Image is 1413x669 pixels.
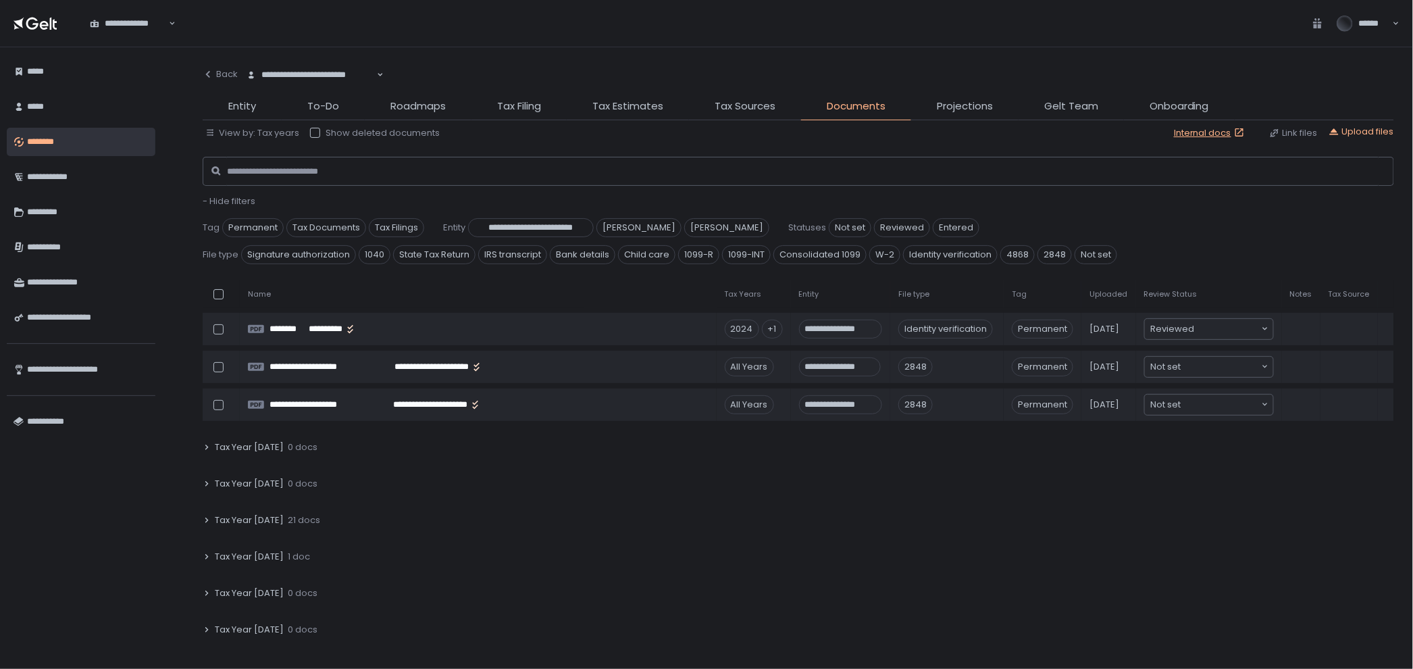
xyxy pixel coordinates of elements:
span: Tax Year [DATE] [215,624,284,636]
span: State Tax Return [393,245,476,264]
span: Onboarding [1150,99,1209,114]
span: Tax Estimates [592,99,663,114]
div: 2848 [898,357,933,376]
span: Identity verification [903,245,998,264]
span: 21 docs [288,514,320,526]
span: Entity [799,289,819,299]
span: Entity [443,222,465,234]
span: Tax Year [DATE] [215,587,284,599]
span: Name [248,289,271,299]
span: Tax Year [DATE] [215,514,284,526]
span: [PERSON_NAME] [684,218,769,237]
div: Search for option [81,9,176,37]
div: Back [203,68,238,80]
span: Not set [1151,398,1181,412]
span: Reviewed [1151,322,1195,336]
input: Search for option [1181,360,1260,374]
span: Entity [228,99,256,114]
span: 0 docs [288,587,317,599]
input: Search for option [1181,398,1260,412]
span: 1 doc [288,551,310,563]
span: [DATE] [1089,323,1119,335]
span: Tax Documents [286,218,366,237]
div: 2024 [725,320,759,339]
span: Child care [618,245,675,264]
input: Search for option [1195,322,1260,336]
div: Identity verification [898,320,993,339]
span: Not set [1075,245,1117,264]
button: Link files [1269,127,1318,139]
span: Consolidated 1099 [773,245,867,264]
span: Notes [1290,289,1312,299]
div: Search for option [1145,395,1273,415]
span: [PERSON_NAME] [596,218,682,237]
span: 0 docs [288,478,317,490]
button: View by: Tax years [205,127,299,139]
span: Tax Sources [715,99,775,114]
span: Permanent [1012,357,1073,376]
span: To-Do [307,99,339,114]
span: Tax Filing [497,99,541,114]
div: All Years [725,395,774,414]
input: Search for option [375,68,376,82]
span: Permanent [1012,320,1073,339]
span: Review Status [1144,289,1198,299]
span: Tax Year [DATE] [215,478,284,490]
span: 1040 [359,245,390,264]
span: Uploaded [1089,289,1127,299]
span: Tax Year [DATE] [215,441,284,453]
span: Permanent [1012,395,1073,414]
span: [DATE] [1089,399,1119,411]
span: Statuses [788,222,826,234]
span: Tax Filings [369,218,424,237]
button: Upload files [1329,126,1394,138]
span: Reviewed [874,218,930,237]
div: All Years [725,357,774,376]
span: 0 docs [288,441,317,453]
span: Gelt Team [1044,99,1098,114]
span: Tax Source [1329,289,1370,299]
div: Search for option [1145,357,1273,377]
button: Back [203,61,238,88]
div: Search for option [1145,319,1273,339]
span: Bank details [550,245,615,264]
span: 0 docs [288,624,317,636]
span: 1099-R [678,245,719,264]
span: Not set [829,218,871,237]
span: Entered [933,218,979,237]
span: Tag [1012,289,1027,299]
span: IRS transcript [478,245,547,264]
span: Tax Year [DATE] [215,551,284,563]
a: Internal docs [1174,127,1248,139]
div: 2848 [898,395,933,414]
span: Tag [203,222,220,234]
span: Projections [937,99,993,114]
div: +1 [762,320,783,339]
span: Permanent [222,218,284,237]
span: Tax Years [725,289,762,299]
span: 1099-INT [722,245,771,264]
span: Roadmaps [390,99,446,114]
span: Signature authorization [241,245,356,264]
span: 4868 [1000,245,1035,264]
span: File type [898,289,929,299]
span: W-2 [869,245,900,264]
button: - Hide filters [203,195,255,207]
span: [DATE] [1089,361,1119,373]
input: Search for option [167,17,168,30]
span: File type [203,249,238,261]
span: 2848 [1037,245,1072,264]
span: Documents [827,99,885,114]
span: Not set [1151,360,1181,374]
div: Search for option [238,61,384,89]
